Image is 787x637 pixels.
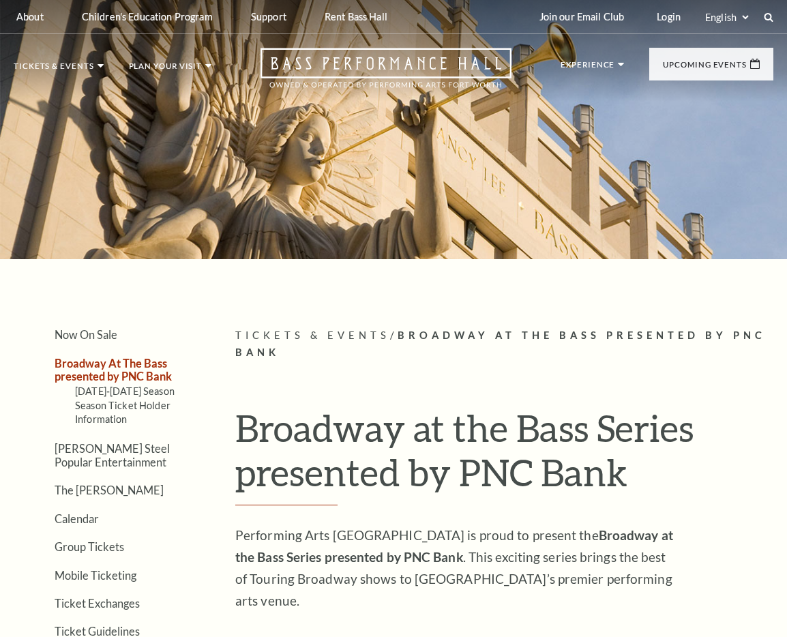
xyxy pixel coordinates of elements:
p: Upcoming Events [663,61,747,76]
p: Plan Your Visit [129,62,203,77]
h1: Broadway at the Bass Series presented by PNC Bank [235,406,773,506]
p: / [235,327,773,361]
a: The [PERSON_NAME] [55,484,164,497]
p: Experience [561,61,614,76]
span: Broadway At The Bass presented by PNC Bank [235,329,766,358]
a: Mobile Ticketing [55,569,136,582]
p: Rent Bass Hall [325,11,387,23]
a: Calendar [55,512,99,525]
a: Ticket Exchanges [55,597,140,610]
a: [DATE]-[DATE] Season [75,385,175,397]
span: Tickets & Events [235,329,390,341]
a: Broadway At The Bass presented by PNC Bank [55,357,172,383]
p: Performing Arts [GEOGRAPHIC_DATA] is proud to present the . This exciting series brings the best ... [235,524,679,612]
a: [PERSON_NAME] Steel Popular Entertainment [55,442,170,468]
a: Group Tickets [55,540,124,553]
p: Support [251,11,286,23]
select: Select: [702,11,751,24]
a: Season Ticket Holder Information [75,400,170,425]
strong: Broadway at the Bass Series presented by PNC Bank [235,527,673,565]
p: Children's Education Program [82,11,213,23]
a: Now On Sale [55,328,117,341]
p: Tickets & Events [14,62,94,77]
p: About [16,11,44,23]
